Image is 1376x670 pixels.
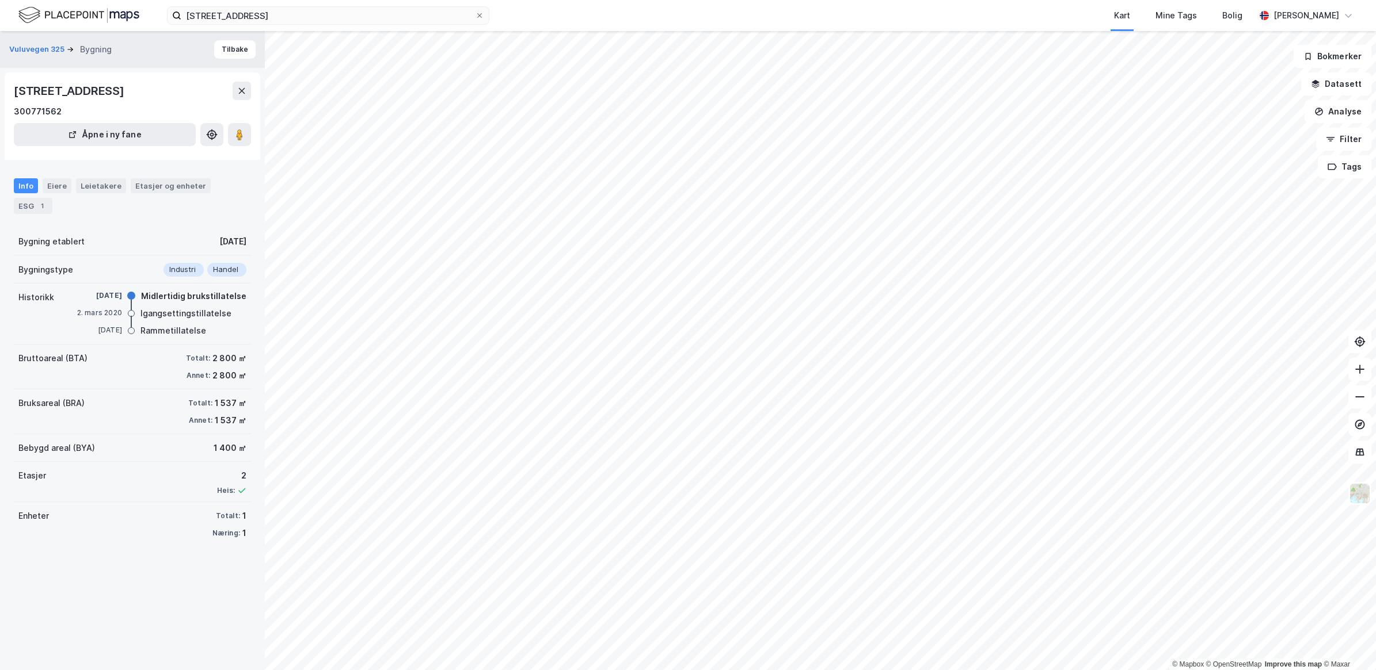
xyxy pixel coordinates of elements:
div: 1 [242,526,246,540]
div: Næring: [212,529,240,538]
div: ESG [14,198,52,214]
div: 2. mars 2020 [76,308,122,318]
input: Søk på adresse, matrikkel, gårdeiere, leietakere eller personer [181,7,475,24]
div: Bolig [1222,9,1242,22]
div: 1 537 ㎡ [215,396,246,410]
div: Enheter [18,509,49,523]
div: [DATE] [76,290,122,301]
div: Totalt: [186,354,210,363]
div: [DATE] [219,235,246,248]
div: Etasjer og enheter [135,181,206,191]
div: Leietakere [76,178,126,193]
button: Vuluvegen 325 [9,44,67,55]
img: Z [1349,483,1371,504]
div: 1 537 ㎡ [215,414,246,427]
button: Filter [1316,128,1371,151]
div: 2 800 ㎡ [212,351,246,365]
a: Improve this map [1265,660,1322,668]
div: Bruttoareal (BTA) [18,351,88,365]
div: 1 [242,509,246,523]
div: [STREET_ADDRESS] [14,82,127,100]
div: Historikk [18,290,54,304]
div: 2 800 ㎡ [212,369,246,382]
button: Bokmerker [1294,45,1371,68]
div: Annet: [187,371,210,380]
div: Igangsettingstillatelse [140,307,231,320]
button: Analyse [1305,100,1371,123]
div: [DATE] [76,325,122,335]
button: Åpne i ny fane [14,123,196,146]
div: Kontrollprogram for chat [1318,615,1376,670]
iframe: Chat Widget [1318,615,1376,670]
div: Totalt: [188,399,212,408]
div: Rammetillatelse [140,324,206,338]
button: Datasett [1301,72,1371,95]
div: 2 [217,469,246,483]
a: OpenStreetMap [1206,660,1262,668]
button: Tags [1318,155,1371,178]
div: Etasjer [18,469,46,483]
div: Midlertidig brukstillatelse [141,289,246,303]
div: Eiere [43,178,71,193]
div: 300771562 [14,105,62,118]
a: Mapbox [1172,660,1204,668]
div: Bebygd areal (BYA) [18,441,95,455]
div: Heis: [217,486,235,495]
div: Totalt: [216,511,240,520]
img: logo.f888ab2527a4732fd821a326f86c7f29.svg [18,5,139,25]
div: 1 [36,200,48,212]
div: Kart [1114,9,1130,22]
div: Bruksareal (BRA) [18,396,85,410]
div: Bygning etablert [18,235,85,248]
div: Bygning [80,43,112,56]
div: 1 400 ㎡ [214,441,246,455]
div: Mine Tags [1155,9,1197,22]
div: [PERSON_NAME] [1274,9,1339,22]
div: Annet: [189,416,212,425]
div: Info [14,178,38,193]
button: Tilbake [214,40,256,59]
div: Bygningstype [18,263,73,277]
